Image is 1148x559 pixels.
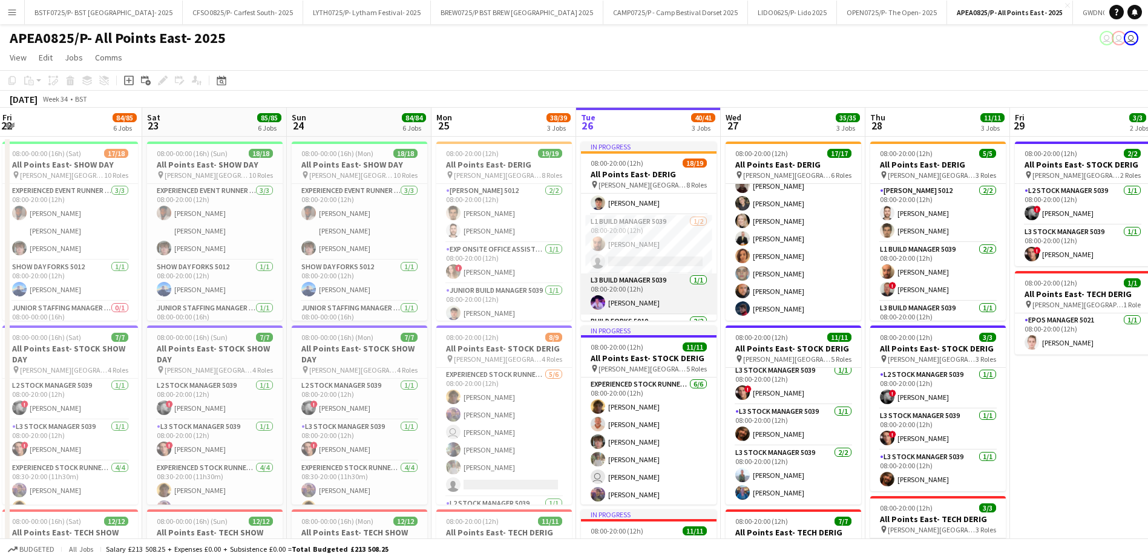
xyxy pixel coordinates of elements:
[113,123,136,132] div: 6 Jobs
[726,364,861,405] app-card-role: L3 Stock Manager 50391/108:00-20:00 (12h)![PERSON_NAME]
[435,119,452,132] span: 25
[686,180,707,189] span: 8 Roles
[726,142,861,321] app-job-card: 08:00-20:00 (12h)17/17All Points East- DERIG [PERSON_NAME][GEOGRAPHIC_DATA]6 RolesExperienced Bui...
[979,149,996,158] span: 5/5
[691,113,715,122] span: 40/41
[292,527,427,549] h3: All Points East- TECH SHOW DAY
[581,215,717,273] app-card-role: L1 Build Manager 50391/208:00-20:00 (12h)[PERSON_NAME]
[836,123,859,132] div: 3 Jobs
[870,112,885,123] span: Thu
[147,461,283,555] app-card-role: Experienced Stock Runner 50124/408:30-20:00 (11h30m)[PERSON_NAME][PERSON_NAME]
[446,333,499,342] span: 08:00-20:00 (12h)
[113,113,137,122] span: 84/85
[2,112,12,123] span: Fri
[431,1,603,24] button: BREW0725/P BST BREW [GEOGRAPHIC_DATA] 2025
[827,149,851,158] span: 17/17
[436,284,572,325] app-card-role: Junior Build Manager 50391/108:00-20:00 (12h)[PERSON_NAME]
[252,365,273,374] span: 4 Roles
[979,503,996,512] span: 3/3
[870,142,1006,321] app-job-card: 08:00-20:00 (12h)5/5All Points East- DERIG [PERSON_NAME][GEOGRAPHIC_DATA]3 Roles[PERSON_NAME] 501...
[436,368,572,497] app-card-role: Experienced Stock Runner 50125/608:00-20:00 (12h)[PERSON_NAME][PERSON_NAME] [PERSON_NAME][PERSON_...
[870,343,1006,354] h3: All Points East- STOCK DERIG
[979,333,996,342] span: 3/3
[34,50,57,65] a: Edit
[692,123,715,132] div: 3 Jobs
[147,420,283,461] app-card-role: L3 Stock Manager 50391/108:00-20:00 (12h)![PERSON_NAME]
[735,149,788,158] span: 08:00-20:00 (12h)
[726,325,861,505] div: 08:00-20:00 (12h)11/11All Points East- STOCK DERIG [PERSON_NAME][GEOGRAPHIC_DATA]5 RolesL2 Stock ...
[976,525,996,534] span: 3 Roles
[726,446,861,505] app-card-role: L3 Stock Manager 50392/208:00-20:00 (12h)[PERSON_NAME][PERSON_NAME]
[870,184,1006,243] app-card-role: [PERSON_NAME] 50122/208:00-20:00 (12h)[PERSON_NAME][PERSON_NAME]
[947,1,1073,24] button: APEA0825/P- All Points East- 2025
[147,184,283,260] app-card-role: Experienced Event Runner 50123/308:00-20:00 (12h)[PERSON_NAME][PERSON_NAME][PERSON_NAME]
[436,325,572,505] app-job-card: 08:00-20:00 (12h)8/9All Points East- STOCK DERIG [PERSON_NAME][GEOGRAPHIC_DATA]4 RolesExperienced...
[446,149,499,158] span: 08:00-20:00 (12h)
[157,149,228,158] span: 08:00-00:00 (16h) (Sun)
[888,171,976,180] span: [PERSON_NAME][GEOGRAPHIC_DATA]
[10,52,27,63] span: View
[21,400,28,408] span: !
[2,420,138,461] app-card-role: L3 Stock Manager 50391/108:00-20:00 (12h)![PERSON_NAME]
[40,94,70,103] span: Week 34
[1032,171,1120,180] span: [PERSON_NAME][GEOGRAPHIC_DATA]
[1025,278,1077,287] span: 08:00-20:00 (12h)
[870,368,1006,409] app-card-role: L2 Stock Manager 50391/108:00-20:00 (12h)![PERSON_NAME]
[147,379,283,420] app-card-role: L2 Stock Manager 50391/108:00-20:00 (12h)![PERSON_NAME]
[301,333,373,342] span: 08:00-00:00 (16h) (Mon)
[20,171,104,180] span: [PERSON_NAME][GEOGRAPHIC_DATA]
[436,142,572,321] app-job-card: 08:00-20:00 (12h)19/19All Points East- DERIG [PERSON_NAME][GEOGRAPHIC_DATA]8 Roles[PERSON_NAME] 5...
[90,50,127,65] a: Comms
[147,325,283,505] app-job-card: 08:00-00:00 (16h) (Sun)7/7All Points East- STOCK SHOW DAY [PERSON_NAME][GEOGRAPHIC_DATA]4 RolesL2...
[309,365,397,374] span: [PERSON_NAME][GEOGRAPHIC_DATA]
[1032,300,1123,309] span: [PERSON_NAME][GEOGRAPHIC_DATA]
[831,171,851,180] span: 6 Roles
[581,325,717,505] div: In progress08:00-20:00 (12h)11/11All Points East- STOCK DERIG [PERSON_NAME][GEOGRAPHIC_DATA]5 Rol...
[581,142,717,151] div: In progress
[1100,31,1114,45] app-user-avatar: Elizabeth Ramirez Baca
[292,301,427,342] app-card-role: Junior Staffing Manager 50391/108:00-00:00 (16h)
[108,365,128,374] span: 4 Roles
[65,52,83,63] span: Jobs
[12,333,81,342] span: 08:00-00:00 (16h) (Sat)
[870,301,1006,342] app-card-role: L3 Build Manager 50391/108:00-20:00 (12h)
[599,364,686,373] span: [PERSON_NAME][GEOGRAPHIC_DATA]
[19,545,54,554] span: Budgeted
[258,123,281,132] div: 6 Jobs
[724,119,741,132] span: 27
[581,509,717,519] div: In progress
[748,1,837,24] button: LIDO0625/P- Lido 2025
[104,517,128,526] span: 12/12
[870,325,1006,491] app-job-card: 08:00-20:00 (12h)3/3All Points East- STOCK DERIG [PERSON_NAME][GEOGRAPHIC_DATA]3 RolesL2 Stock Ma...
[2,142,138,321] app-job-card: 08:00-00:00 (16h) (Sat)17/18All Points East- SHOW DAY [PERSON_NAME][GEOGRAPHIC_DATA]10 RolesExper...
[735,333,788,342] span: 08:00-20:00 (12h)
[726,159,861,170] h3: All Points East- DERIG
[145,119,160,132] span: 23
[870,243,1006,301] app-card-role: L1 Build Manager 50392/208:00-20:00 (12h)[PERSON_NAME]![PERSON_NAME]
[292,343,427,365] h3: All Points East- STOCK SHOW DAY
[95,52,122,63] span: Comms
[2,325,138,505] div: 08:00-00:00 (16h) (Sat)7/7All Points East- STOCK SHOW DAY [PERSON_NAME][GEOGRAPHIC_DATA]4 RolesL2...
[1124,31,1138,45] app-user-avatar: Grace Shorten
[599,180,686,189] span: [PERSON_NAME][GEOGRAPHIC_DATA]
[249,149,273,158] span: 18/18
[301,149,373,158] span: 08:00-00:00 (16h) (Mon)
[1034,247,1041,254] span: !
[538,517,562,526] span: 11/11
[12,517,81,526] span: 08:00-00:00 (16h) (Sat)
[591,526,643,535] span: 08:00-20:00 (12h)
[402,113,426,122] span: 84/84
[1120,171,1141,180] span: 2 Roles
[397,365,418,374] span: 4 Roles
[1034,206,1041,213] span: !
[75,94,87,103] div: BST
[2,159,138,170] h3: All Points East- SHOW DAY
[104,149,128,158] span: 17/18
[726,112,741,123] span: Wed
[735,517,788,526] span: 08:00-20:00 (12h)
[292,325,427,505] div: 08:00-00:00 (16h) (Mon)7/7All Points East- STOCK SHOW DAY [PERSON_NAME][GEOGRAPHIC_DATA]4 RolesL2...
[292,142,427,321] app-job-card: 08:00-00:00 (16h) (Mon)18/18All Points East- SHOW DAY [PERSON_NAME][GEOGRAPHIC_DATA]10 RolesExper...
[147,142,283,321] app-job-card: 08:00-00:00 (16h) (Sun)18/18All Points East- SHOW DAY [PERSON_NAME][GEOGRAPHIC_DATA]10 RolesExper...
